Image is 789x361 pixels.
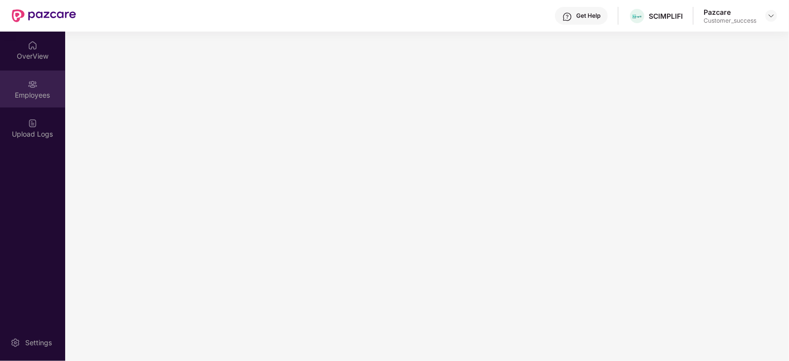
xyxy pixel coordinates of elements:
[630,13,644,20] img: transparent%20(1).png
[28,118,38,128] img: svg+xml;base64,PHN2ZyBpZD0iVXBsb2FkX0xvZ3MiIGRhdGEtbmFtZT0iVXBsb2FkIExvZ3MiIHhtbG5zPSJodHRwOi8vd3...
[12,9,76,22] img: New Pazcare Logo
[562,12,572,22] img: svg+xml;base64,PHN2ZyBpZD0iSGVscC0zMngzMiIgeG1sbnM9Imh0dHA6Ly93d3cudzMub3JnLzIwMDAvc3ZnIiB3aWR0aD...
[704,7,756,17] div: Pazcare
[704,17,756,25] div: Customer_success
[28,79,38,89] img: svg+xml;base64,PHN2ZyBpZD0iRW1wbG95ZWVzIiB4bWxucz0iaHR0cDovL3d3dy53My5vcmcvMjAwMC9zdmciIHdpZHRoPS...
[28,40,38,50] img: svg+xml;base64,PHN2ZyBpZD0iSG9tZSIgeG1sbnM9Imh0dHA6Ly93d3cudzMub3JnLzIwMDAvc3ZnIiB3aWR0aD0iMjAiIG...
[576,12,600,20] div: Get Help
[767,12,775,20] img: svg+xml;base64,PHN2ZyBpZD0iRHJvcGRvd24tMzJ4MzIiIHhtbG5zPSJodHRwOi8vd3d3LnczLm9yZy8yMDAwL3N2ZyIgd2...
[22,338,55,348] div: Settings
[649,11,683,21] div: SCIMPLIFI
[10,338,20,348] img: svg+xml;base64,PHN2ZyBpZD0iU2V0dGluZy0yMHgyMCIgeG1sbnM9Imh0dHA6Ly93d3cudzMub3JnLzIwMDAvc3ZnIiB3aW...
